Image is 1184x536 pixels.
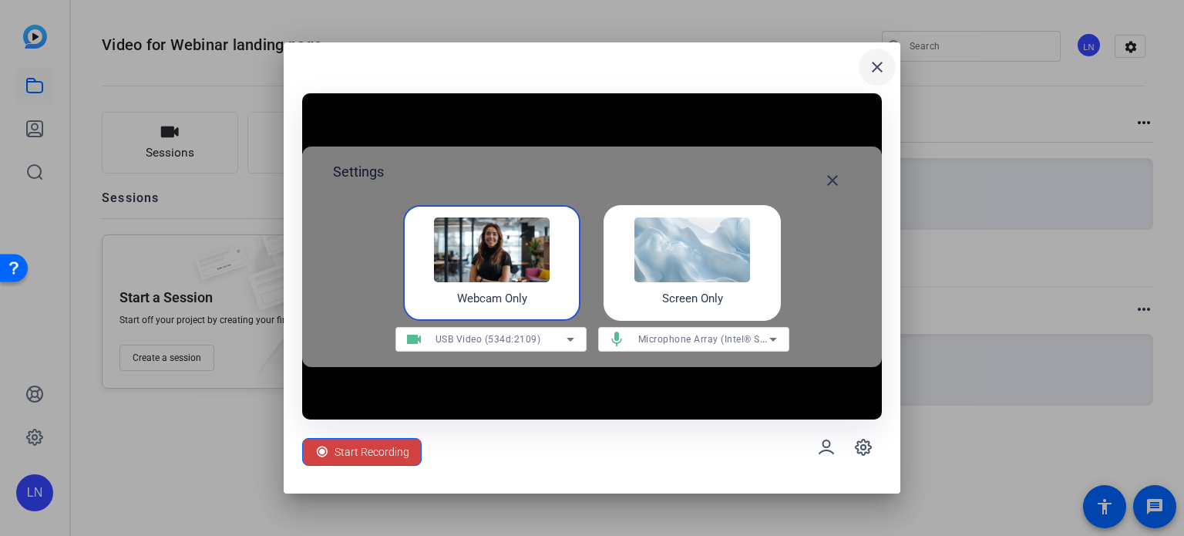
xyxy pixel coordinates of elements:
[457,290,527,308] h4: Webcam Only
[434,217,550,282] img: self-record-webcam.png
[395,330,432,349] mat-icon: videocam
[868,58,886,76] mat-icon: close
[638,332,980,345] span: Microphone Array (Intel® Smart Sound Technology for Digital Microphones)
[436,334,541,345] span: USB Video (534d:2109)
[662,290,723,308] h4: Screen Only
[823,171,842,190] mat-icon: close
[335,437,409,467] span: Start Recording
[634,217,750,282] img: self-record-screen.png
[302,438,422,466] button: Start Recording
[333,162,384,199] h2: Settings
[598,330,635,349] mat-icon: mic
